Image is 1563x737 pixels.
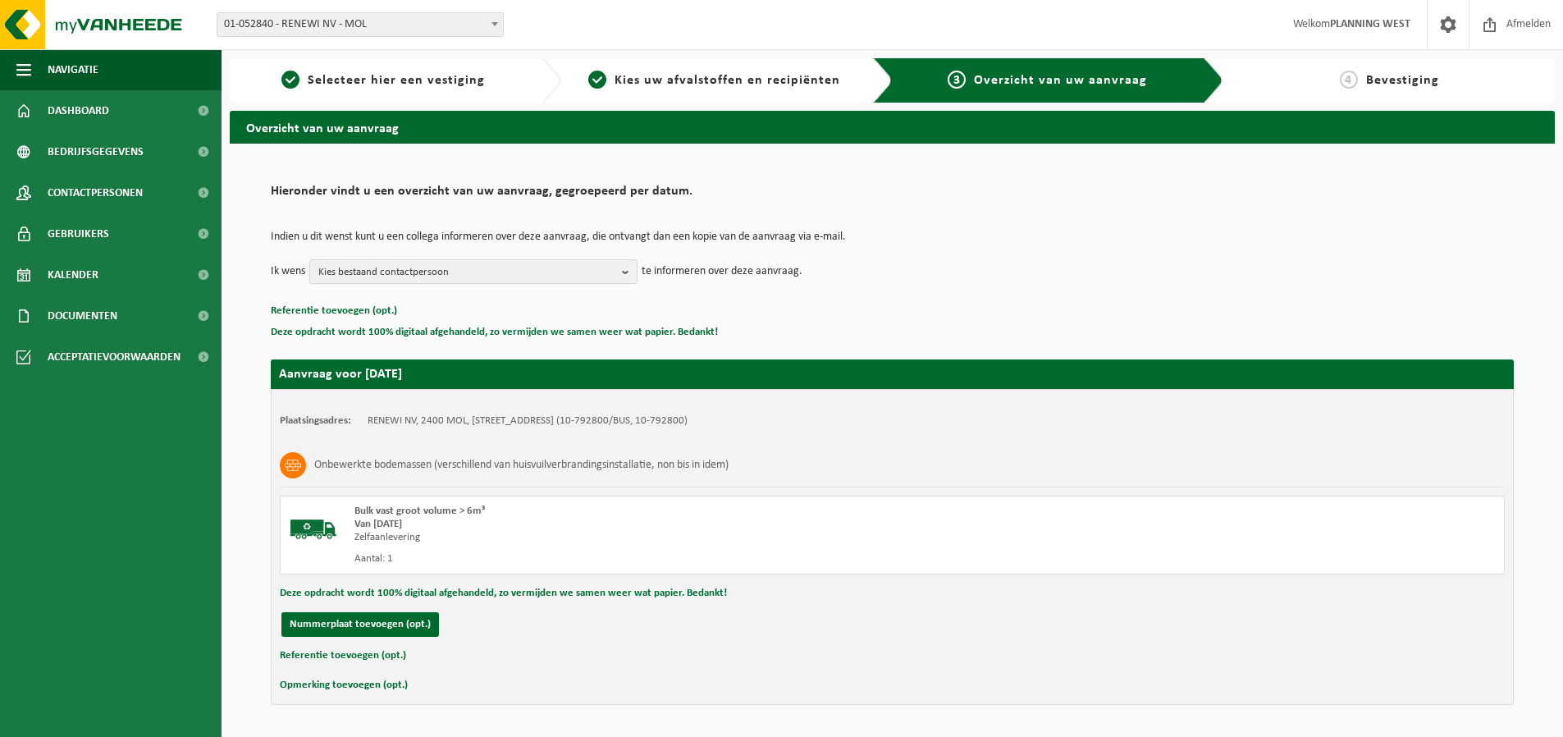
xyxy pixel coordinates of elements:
span: Gebruikers [48,213,109,254]
span: Dashboard [48,90,109,131]
span: Selecteer hier een vestiging [308,74,485,87]
strong: Plaatsingsadres: [280,415,351,426]
span: Overzicht van uw aanvraag [974,74,1147,87]
p: Ik wens [271,259,305,284]
h2: Overzicht van uw aanvraag [230,111,1555,143]
span: Documenten [48,295,117,336]
button: Deze opdracht wordt 100% digitaal afgehandeld, zo vermijden we samen weer wat papier. Bedankt! [280,583,727,604]
p: Indien u dit wenst kunt u een collega informeren over deze aanvraag, die ontvangt dan een kopie v... [271,231,1514,243]
a: 2Kies uw afvalstoffen en recipiënten [569,71,860,90]
span: 2 [588,71,606,89]
img: BL-SO-LV.png [289,505,338,554]
span: Bedrijfsgegevens [48,131,144,172]
td: RENEWI NV, 2400 MOL, [STREET_ADDRESS] (10-792800/BUS, 10-792800) [368,414,688,428]
button: Deze opdracht wordt 100% digitaal afgehandeld, zo vermijden we samen weer wat papier. Bedankt! [271,322,718,343]
div: Zelfaanlevering [354,531,958,544]
span: Navigatie [48,49,98,90]
h2: Hieronder vindt u een overzicht van uw aanvraag, gegroepeerd per datum. [271,185,1514,207]
span: Contactpersonen [48,172,143,213]
span: 4 [1340,71,1358,89]
button: Referentie toevoegen (opt.) [271,300,397,322]
span: Bulk vast groot volume > 6m³ [354,506,485,516]
span: Kies uw afvalstoffen en recipiënten [615,74,840,87]
span: Bevestiging [1366,74,1439,87]
span: Acceptatievoorwaarden [48,336,181,378]
strong: Aanvraag voor [DATE] [279,368,402,381]
button: Nummerplaat toevoegen (opt.) [281,612,439,637]
button: Kies bestaand contactpersoon [309,259,638,284]
span: Kies bestaand contactpersoon [318,260,615,285]
div: Aantal: 1 [354,552,958,565]
p: te informeren over deze aanvraag. [642,259,802,284]
span: Kalender [48,254,98,295]
button: Referentie toevoegen (opt.) [280,645,406,666]
h3: Onbewerkte bodemassen (verschillend van huisvuilverbrandingsinstallatie, non bis in idem) [314,452,729,478]
button: Opmerking toevoegen (opt.) [280,675,408,696]
span: 01-052840 - RENEWI NV - MOL [217,13,503,36]
span: 3 [948,71,966,89]
strong: PLANNING WEST [1330,18,1410,30]
strong: Van [DATE] [354,519,402,529]
span: 1 [281,71,299,89]
a: 1Selecteer hier een vestiging [238,71,528,90]
span: 01-052840 - RENEWI NV - MOL [217,12,504,37]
